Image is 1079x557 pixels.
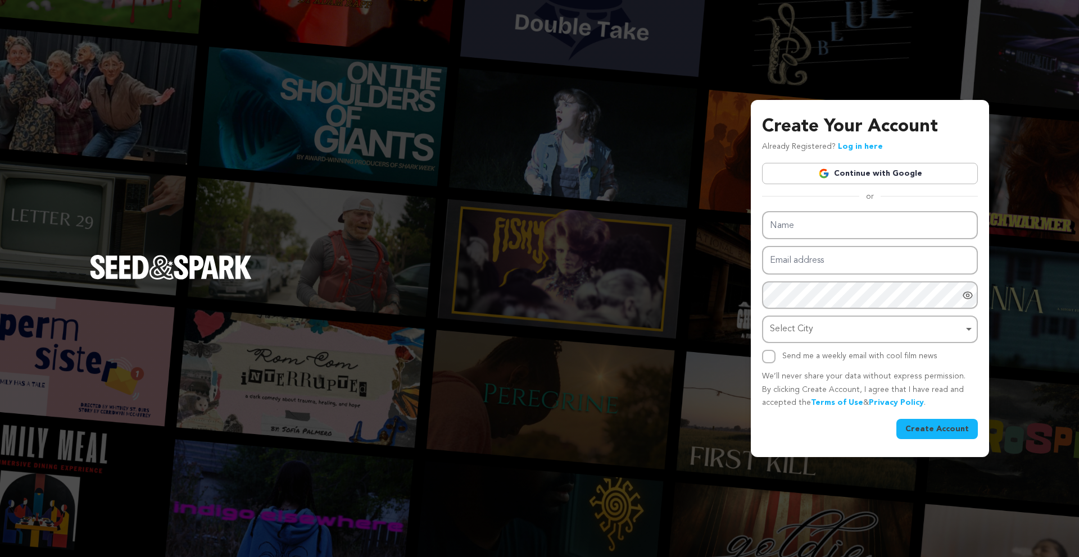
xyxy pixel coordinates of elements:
[762,370,978,410] p: We’ll never share your data without express permission. By clicking Create Account, I agree that ...
[762,113,978,140] h3: Create Your Account
[811,399,863,407] a: Terms of Use
[859,191,881,202] span: or
[770,321,963,337] div: Select City
[90,255,252,302] a: Seed&Spark Homepage
[962,290,973,301] a: Show password as plain text. Warning: this will display your password on the screen.
[838,143,883,150] a: Log in here
[869,399,924,407] a: Privacy Policy
[782,352,937,360] label: Send me a weekly email with cool film news
[90,255,252,280] img: Seed&Spark Logo
[818,168,829,179] img: Google logo
[762,211,978,240] input: Name
[896,419,978,439] button: Create Account
[762,140,883,154] p: Already Registered?
[762,246,978,275] input: Email address
[762,163,978,184] a: Continue with Google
